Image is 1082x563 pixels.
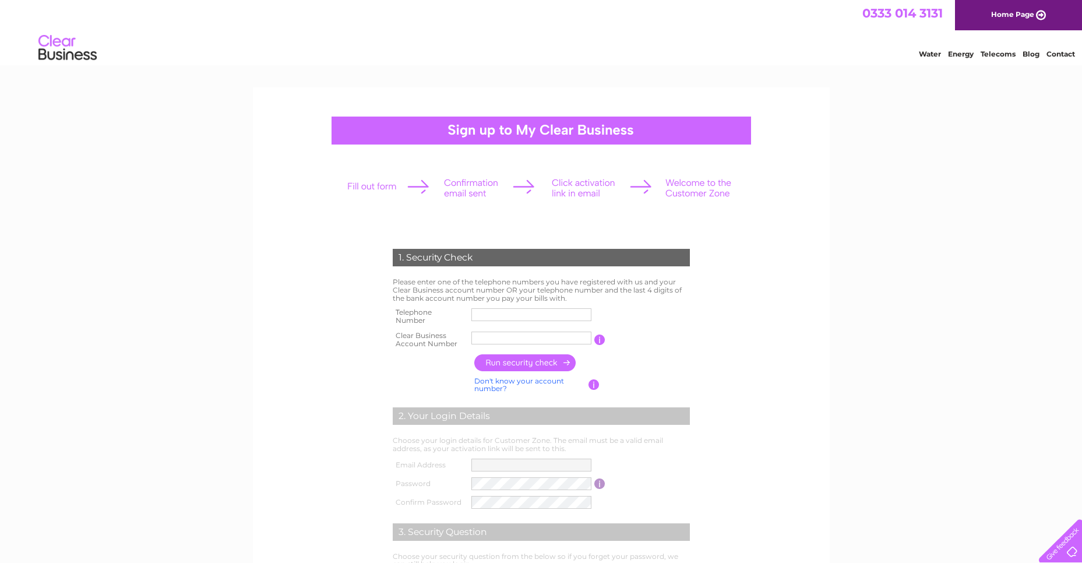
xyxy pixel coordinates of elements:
[981,50,1016,58] a: Telecoms
[862,6,943,20] a: 0333 014 3131
[390,434,693,456] td: Choose your login details for Customer Zone. The email must be a valid email address, as your act...
[266,6,817,57] div: Clear Business is a trading name of Verastar Limited (registered in [GEOGRAPHIC_DATA] No. 3667643...
[588,379,600,390] input: Information
[1023,50,1039,58] a: Blog
[1046,50,1075,58] a: Contact
[594,478,605,489] input: Information
[393,249,690,266] div: 1. Security Check
[474,376,564,393] a: Don't know your account number?
[594,335,605,345] input: Information
[390,328,469,351] th: Clear Business Account Number
[38,30,97,66] img: logo.png
[390,456,469,474] th: Email Address
[393,407,690,425] div: 2. Your Login Details
[390,474,469,493] th: Password
[948,50,974,58] a: Energy
[390,275,693,305] td: Please enter one of the telephone numbers you have registered with us and your Clear Business acc...
[390,305,469,328] th: Telephone Number
[390,493,469,512] th: Confirm Password
[393,523,690,541] div: 3. Security Question
[919,50,941,58] a: Water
